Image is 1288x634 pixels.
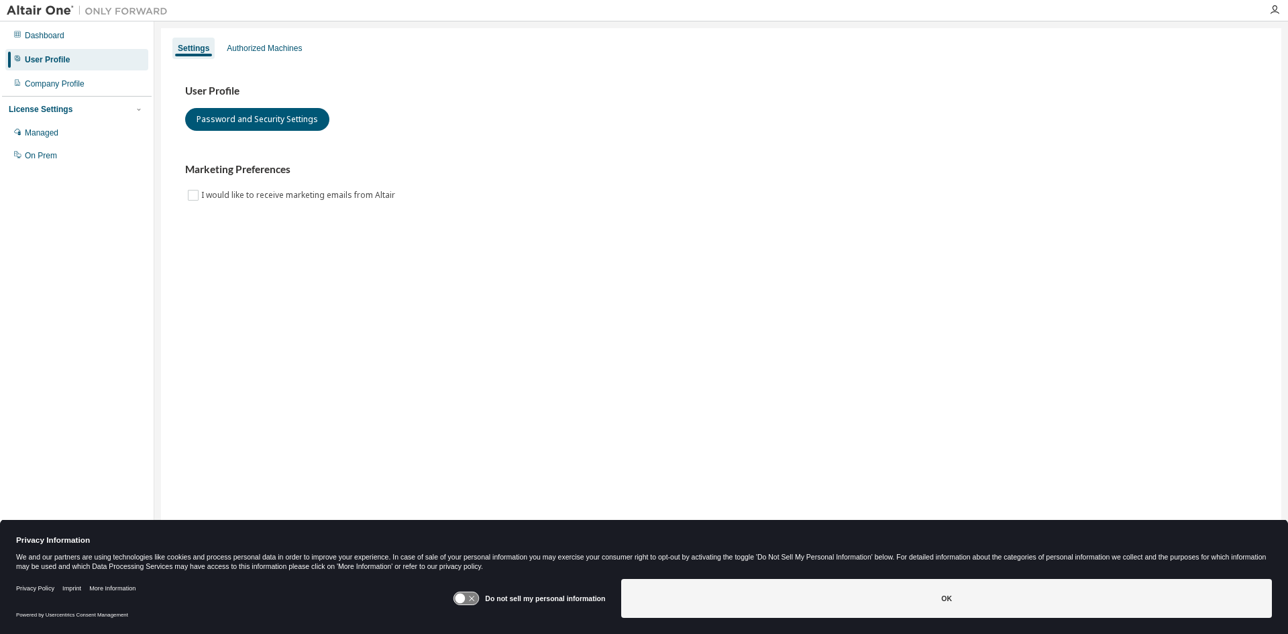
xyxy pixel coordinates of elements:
[178,43,209,54] div: Settings
[25,78,85,89] div: Company Profile
[185,108,329,131] button: Password and Security Settings
[9,104,72,115] div: License Settings
[201,187,398,203] label: I would like to receive marketing emails from Altair
[25,127,58,138] div: Managed
[185,163,1257,176] h3: Marketing Preferences
[227,43,302,54] div: Authorized Machines
[25,150,57,161] div: On Prem
[185,85,1257,98] h3: User Profile
[7,4,174,17] img: Altair One
[25,54,70,65] div: User Profile
[25,30,64,41] div: Dashboard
